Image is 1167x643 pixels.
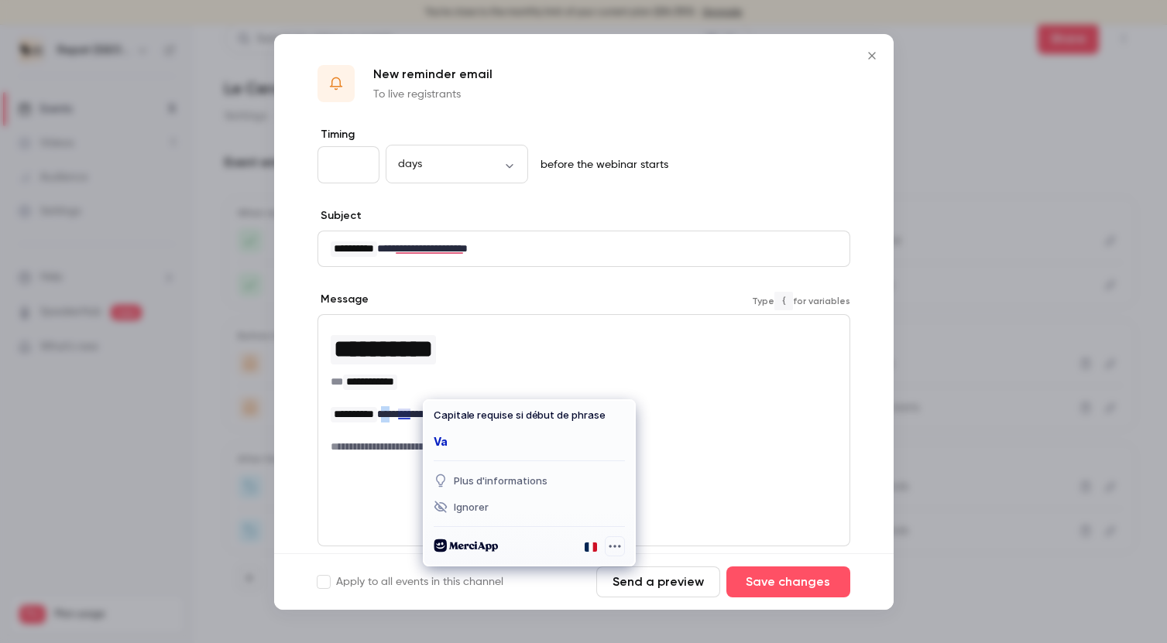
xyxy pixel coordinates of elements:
button: Send a preview [596,566,720,597]
div: editor [318,315,850,463]
p: To live registrants [373,87,493,102]
p: before the webinar starts [534,157,668,173]
span: Type for variables [752,292,850,310]
div: editor [318,231,850,266]
button: Save changes [726,566,850,597]
div: days [386,156,528,172]
button: Close [856,40,887,71]
code: { [774,292,793,310]
label: Subject [317,208,362,224]
p: New reminder email [373,65,493,84]
label: Message [317,292,369,307]
label: Timing [317,127,850,142]
label: Apply to all events in this channel [317,574,503,590]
